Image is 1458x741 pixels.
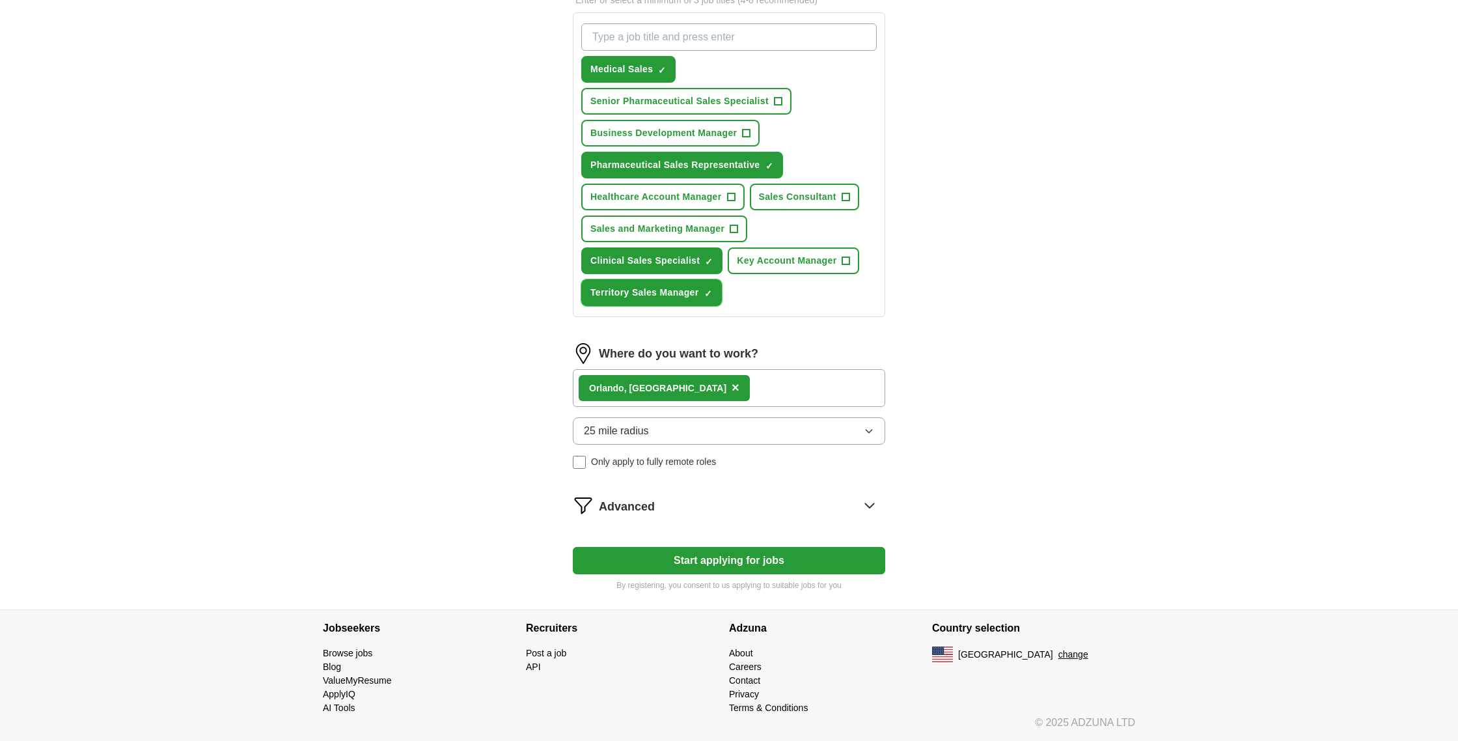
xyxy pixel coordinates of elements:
a: API [526,662,541,672]
span: Clinical Sales Specialist [590,254,700,268]
button: Sales Consultant [750,184,859,210]
button: change [1058,648,1088,662]
span: 25 mile radius [584,423,649,439]
a: Careers [729,662,762,672]
button: Start applying for jobs [573,547,885,574]
button: Sales and Marketing Manager [581,216,747,242]
span: ✓ [658,65,666,76]
button: Medical Sales✓ [581,56,676,83]
button: Healthcare Account Manager [581,184,745,210]
button: Clinical Sales Specialist✓ [581,247,722,274]
label: Where do you want to work? [599,345,758,363]
span: Senior Pharmaceutical Sales Specialist [590,94,769,108]
span: ✓ [765,161,773,171]
a: Browse jobs [323,648,372,658]
a: ApplyIQ [323,689,355,699]
a: Privacy [729,689,759,699]
button: Business Development Manager [581,120,760,147]
span: Sales Consultant [759,190,836,204]
img: filter [573,495,594,516]
button: Pharmaceutical Sales Representative✓ [581,152,783,178]
a: ValueMyResume [323,675,392,686]
a: Contact [729,675,760,686]
h4: Country selection [932,610,1135,647]
a: Blog [323,662,341,672]
p: By registering, you consent to us applying to suitable jobs for you [573,580,885,591]
a: Terms & Conditions [729,703,808,713]
button: × [732,378,739,398]
button: 25 mile radius [573,417,885,445]
img: location.png [573,343,594,364]
input: Only apply to fully remote roles [573,456,586,469]
span: ✓ [704,288,712,299]
span: × [732,380,739,395]
div: © 2025 ADZUNA LTD [312,715,1146,741]
span: Business Development Manager [590,126,737,140]
input: Type a job title and press enter [581,23,877,51]
span: Only apply to fully remote roles [591,455,716,469]
a: AI Tools [323,703,355,713]
button: Senior Pharmaceutical Sales Specialist [581,88,791,115]
button: Territory Sales Manager✓ [581,279,722,306]
span: Pharmaceutical Sales Representative [590,158,760,172]
span: Healthcare Account Manager [590,190,722,204]
strong: Orlando [589,383,624,393]
div: , [GEOGRAPHIC_DATA] [589,382,726,395]
img: US flag [932,647,953,662]
span: Key Account Manager [737,254,836,268]
span: ✓ [705,257,713,267]
button: Key Account Manager [728,247,859,274]
span: Advanced [599,498,655,516]
a: About [729,648,753,658]
a: Post a job [526,648,566,658]
span: Sales and Marketing Manager [590,222,724,236]
span: Territory Sales Manager [590,286,699,300]
span: [GEOGRAPHIC_DATA] [958,648,1053,662]
span: Medical Sales [590,63,653,76]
